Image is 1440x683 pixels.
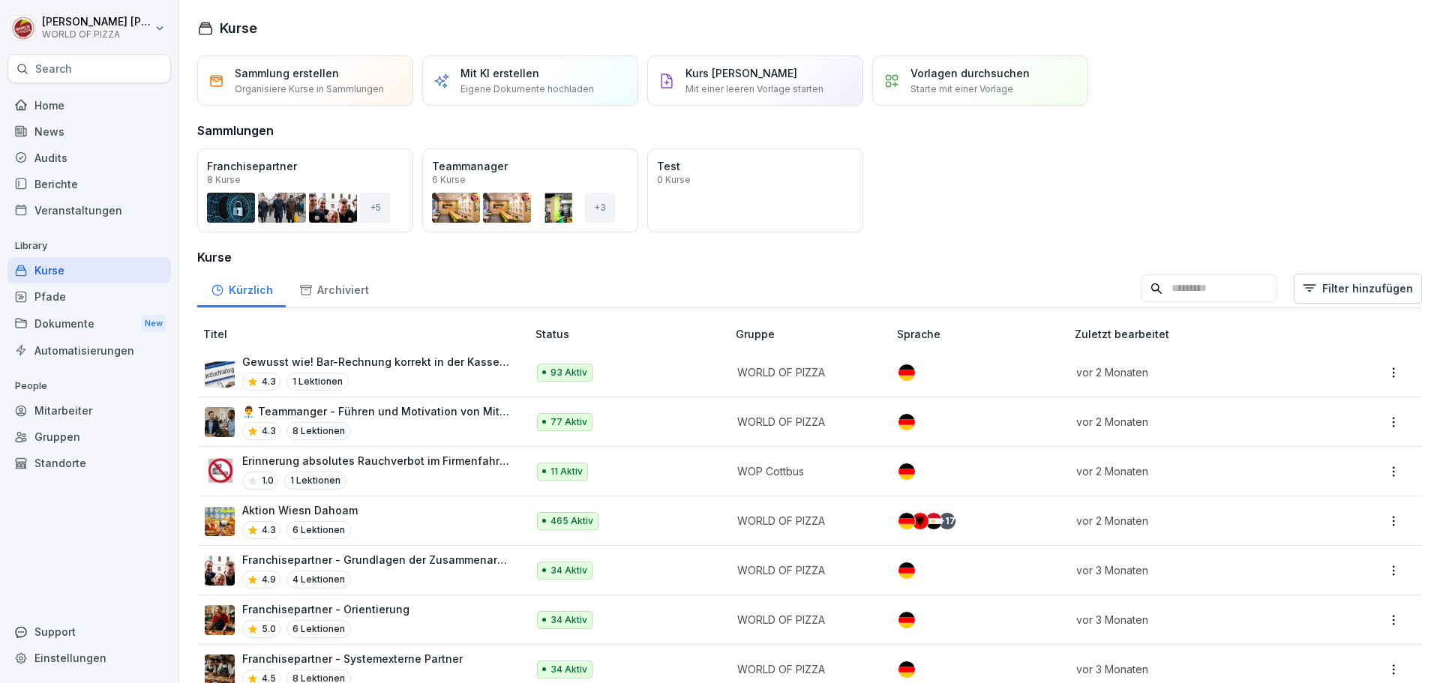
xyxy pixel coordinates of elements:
[910,65,1030,81] p: Vorlagen durchsuchen
[912,513,928,529] img: al.svg
[898,612,915,628] img: de.svg
[360,193,390,223] div: + 5
[262,375,276,388] p: 4.3
[550,415,587,429] p: 77 Aktiv
[550,613,587,627] p: 34 Aktiv
[1076,612,1315,628] p: vor 3 Monaten
[898,463,915,480] img: de.svg
[910,82,1013,96] p: Starte mit einer Vorlage
[737,612,873,628] p: WORLD OF PIZZA
[262,474,274,487] p: 1.0
[7,645,171,671] div: Einstellungen
[7,450,171,476] div: Standorte
[242,354,511,370] p: Gewusst wie! Bar-Rechnung korrekt in der Kasse verbuchen.
[585,193,615,223] div: + 3
[550,663,587,676] p: 34 Aktiv
[220,18,257,38] h1: Kurse
[197,248,1422,266] h3: Kurse
[242,502,358,518] p: Aktion Wiesn Dahoam
[685,82,823,96] p: Mit einer leeren Vorlage starten
[242,403,511,419] p: 👨‍💼 Teammanger - Führen und Motivation von Mitarbeitern
[550,564,587,577] p: 34 Aktiv
[286,269,382,307] a: Archiviert
[460,82,594,96] p: Eigene Dokumente hochladen
[1294,274,1422,304] button: Filter hinzufügen
[898,414,915,430] img: de.svg
[925,513,942,529] img: eg.svg
[235,65,339,81] p: Sammlung erstellen
[550,514,593,528] p: 465 Aktiv
[1076,463,1315,479] p: vor 2 Monaten
[207,175,241,184] p: 8 Kurse
[898,661,915,678] img: de.svg
[736,326,891,342] p: Gruppe
[284,472,346,490] p: 1 Lektionen
[7,257,171,283] a: Kurse
[422,148,638,232] a: Teammanager6 Kurse+3
[7,171,171,197] a: Berichte
[7,283,171,310] a: Pfade
[657,175,691,184] p: 0 Kurse
[286,373,349,391] p: 1 Lektionen
[242,453,511,469] p: Erinnerung absolutes Rauchverbot im Firmenfahrzeug
[432,175,466,184] p: 6 Kurse
[235,82,384,96] p: Organisiere Kurse in Sammlungen
[898,562,915,579] img: de.svg
[141,315,166,332] div: New
[898,364,915,381] img: de.svg
[7,310,171,337] div: Dokumente
[737,414,873,430] p: WORLD OF PIZZA
[7,397,171,424] a: Mitarbeiter
[205,506,235,536] img: tlfwtewhtshhigq7h0svolsu.png
[1076,562,1315,578] p: vor 3 Monaten
[1076,364,1315,380] p: vor 2 Monaten
[1076,661,1315,677] p: vor 3 Monaten
[242,552,511,568] p: Franchisepartner - Grundlagen der Zusammenarbeit
[262,622,276,636] p: 5.0
[197,121,274,139] h3: Sammlungen
[7,337,171,364] div: Automatisierungen
[737,463,873,479] p: WOP Cottbus
[7,145,171,171] a: Audits
[737,562,873,578] p: WORLD OF PIZZA
[262,523,276,537] p: 4.3
[207,158,403,174] p: Franchisepartner
[205,457,235,487] img: pd3gr0k7uzjs8bg588bob4hx.png
[286,620,351,638] p: 6 Lektionen
[898,513,915,529] img: de.svg
[286,571,351,589] p: 4 Lektionen
[897,326,1069,342] p: Sprache
[286,422,351,440] p: 8 Lektionen
[7,197,171,223] div: Veranstaltungen
[286,521,351,539] p: 6 Lektionen
[203,326,529,342] p: Titel
[7,234,171,258] p: Library
[197,269,286,307] a: Kürzlich
[242,651,463,667] p: Franchisepartner - Systemexterne Partner
[35,61,72,76] p: Search
[1076,414,1315,430] p: vor 2 Monaten
[205,556,235,586] img: jg5uy95jeicgu19gkip2jpcz.png
[685,65,797,81] p: Kurs [PERSON_NAME]
[535,326,730,342] p: Status
[7,424,171,450] a: Gruppen
[460,65,539,81] p: Mit KI erstellen
[7,92,171,118] a: Home
[262,424,276,438] p: 4.3
[262,573,276,586] p: 4.9
[550,465,583,478] p: 11 Aktiv
[205,407,235,437] img: ohhd80l18yea4i55etg45yot.png
[242,601,409,617] p: Franchisepartner - Orientierung
[197,148,413,232] a: Franchisepartner8 Kurse+5
[7,118,171,145] a: News
[7,374,171,398] p: People
[1076,513,1315,529] p: vor 2 Monaten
